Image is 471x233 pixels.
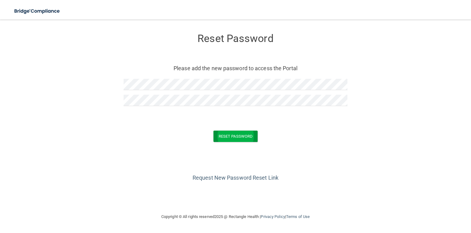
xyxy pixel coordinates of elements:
p: Please add the new password to access the Portal [128,63,343,73]
a: Terms of Use [286,214,310,219]
div: Copyright © All rights reserved 2025 @ Rectangle Health | | [124,207,347,227]
h3: Reset Password [124,33,347,44]
a: Privacy Policy [261,214,285,219]
a: Request New Password Reset Link [193,174,278,181]
button: Reset Password [213,131,258,142]
img: bridge_compliance_login_screen.278c3ca4.svg [9,5,66,17]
